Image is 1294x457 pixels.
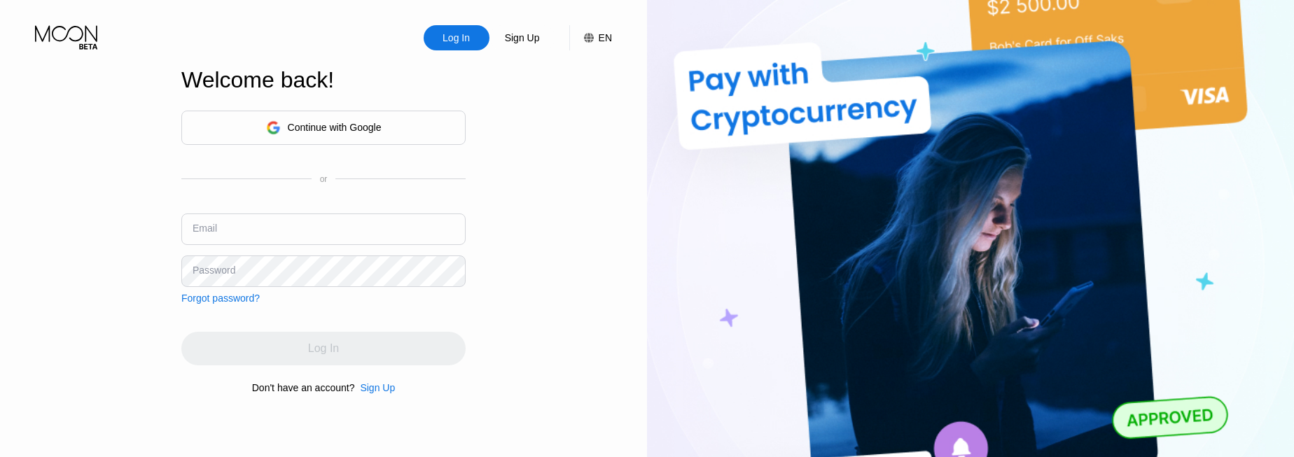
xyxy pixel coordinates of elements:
div: or [320,174,328,184]
div: Forgot password? [181,293,260,304]
div: Sign Up [354,382,395,393]
div: Log In [441,31,471,45]
div: Password [193,265,235,276]
div: Sign Up [503,31,541,45]
div: Sign Up [489,25,555,50]
div: Continue with Google [288,122,382,133]
div: Don't have an account? [252,382,355,393]
div: EN [599,32,612,43]
div: Log In [424,25,489,50]
div: Email [193,223,217,234]
div: Sign Up [360,382,395,393]
div: EN [569,25,612,50]
div: Welcome back! [181,67,466,93]
div: Continue with Google [181,111,466,145]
